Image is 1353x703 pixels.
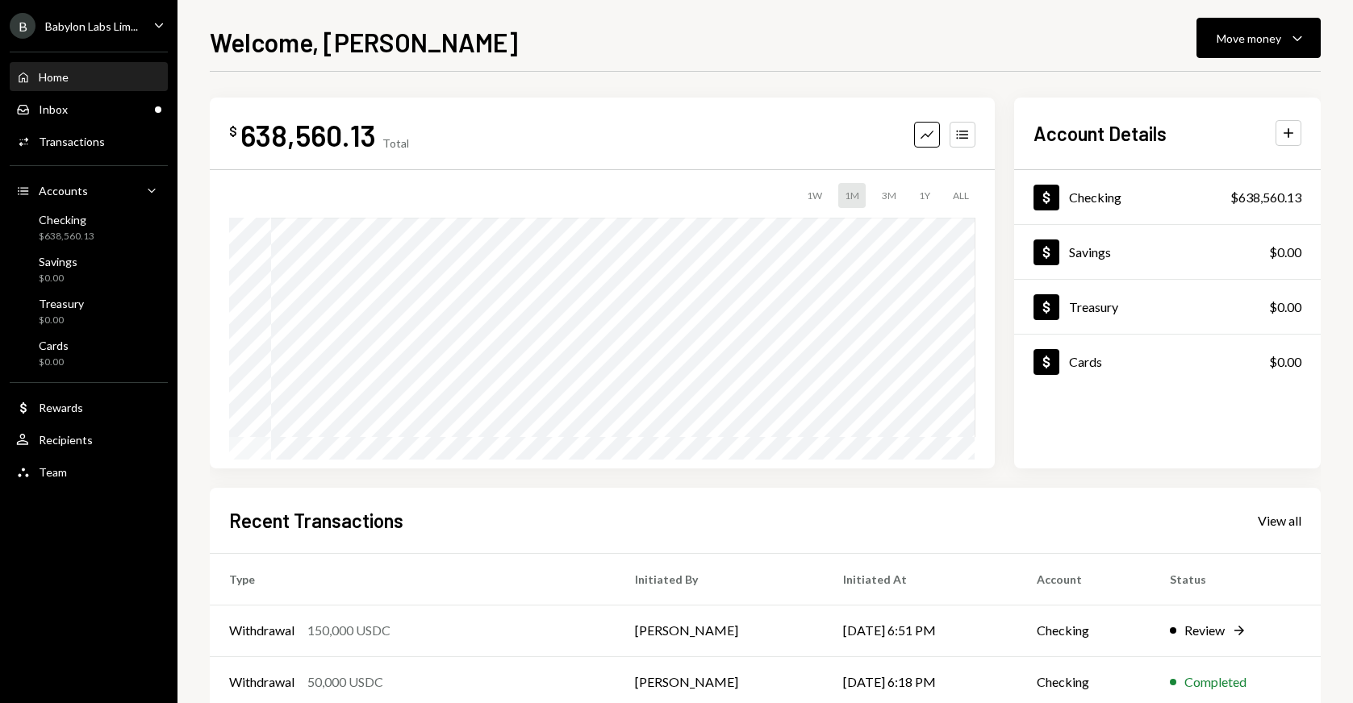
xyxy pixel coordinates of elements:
[1150,553,1321,605] th: Status
[1014,225,1321,279] a: Savings$0.00
[1258,513,1301,529] div: View all
[10,393,168,422] a: Rewards
[1069,189,1121,205] div: Checking
[10,208,168,247] a: Checking$638,560.13
[10,176,168,205] a: Accounts
[229,621,294,640] div: Withdrawal
[39,70,69,84] div: Home
[39,272,77,285] div: $0.00
[307,621,390,640] div: 150,000 USDC
[229,507,403,534] h2: Recent Transactions
[824,553,1017,605] th: Initiated At
[824,605,1017,656] td: [DATE] 6:51 PM
[616,553,824,605] th: Initiated By
[39,465,67,479] div: Team
[39,213,94,227] div: Checking
[10,292,168,331] a: Treasury$0.00
[912,183,937,208] div: 1Y
[229,123,237,139] div: $
[1184,621,1225,640] div: Review
[210,553,616,605] th: Type
[1269,297,1301,317] div: $0.00
[10,457,168,486] a: Team
[45,19,138,33] div: Babylon Labs Lim...
[39,297,84,310] div: Treasury
[39,356,69,369] div: $0.00
[1014,280,1321,334] a: Treasury$0.00
[39,102,68,116] div: Inbox
[1184,672,1247,692] div: Completed
[1269,243,1301,262] div: $0.00
[39,433,93,447] div: Recipients
[1069,354,1102,369] div: Cards
[39,135,105,148] div: Transactions
[1258,511,1301,529] a: View all
[1017,605,1150,656] td: Checking
[10,94,168,123] a: Inbox
[875,183,903,208] div: 3M
[229,672,294,692] div: Withdrawal
[39,184,88,198] div: Accounts
[1069,299,1118,314] div: Treasury
[39,401,83,414] div: Rewards
[39,339,69,352] div: Cards
[10,250,168,289] a: Savings$0.00
[838,183,866,208] div: 1M
[1196,18,1321,58] button: Move money
[1014,170,1321,224] a: Checking$638,560.13
[1017,553,1150,605] th: Account
[1014,335,1321,389] a: Cards$0.00
[800,183,829,208] div: 1W
[39,230,94,243] div: $638,560.13
[1069,244,1111,260] div: Savings
[307,672,383,692] div: 50,000 USDC
[1230,188,1301,207] div: $638,560.13
[1217,30,1281,47] div: Move money
[39,314,84,327] div: $0.00
[10,127,168,156] a: Transactions
[210,26,518,58] h1: Welcome, [PERSON_NAME]
[616,605,824,656] td: [PERSON_NAME]
[1269,352,1301,372] div: $0.00
[10,425,168,454] a: Recipients
[39,255,77,268] div: Savings
[240,117,376,153] div: 638,560.13
[1034,120,1167,147] h2: Account Details
[10,62,168,91] a: Home
[10,13,35,39] div: B
[382,136,409,150] div: Total
[10,334,168,372] a: Cards$0.00
[946,183,975,208] div: ALL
